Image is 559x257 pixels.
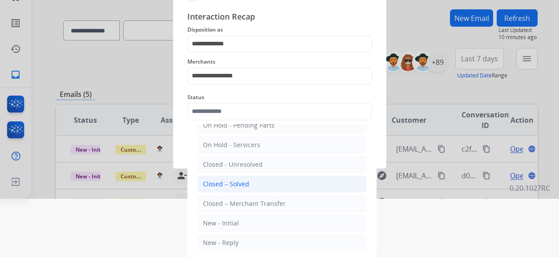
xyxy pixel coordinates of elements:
div: On Hold - Servicers [203,141,260,149]
p: 0.20.1027RC [510,183,550,193]
span: Merchants [187,56,372,67]
div: On Hold - Pending Parts [203,121,275,130]
div: Closed – Solved [203,180,249,189]
div: Closed - Unresolved [203,160,263,169]
div: New - Reply [203,238,239,247]
span: Status [187,92,372,103]
div: New - Initial [203,219,239,228]
span: Interaction Recap [187,10,372,24]
div: Closed – Merchant Transfer [203,199,286,208]
span: Disposition as [187,24,372,35]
